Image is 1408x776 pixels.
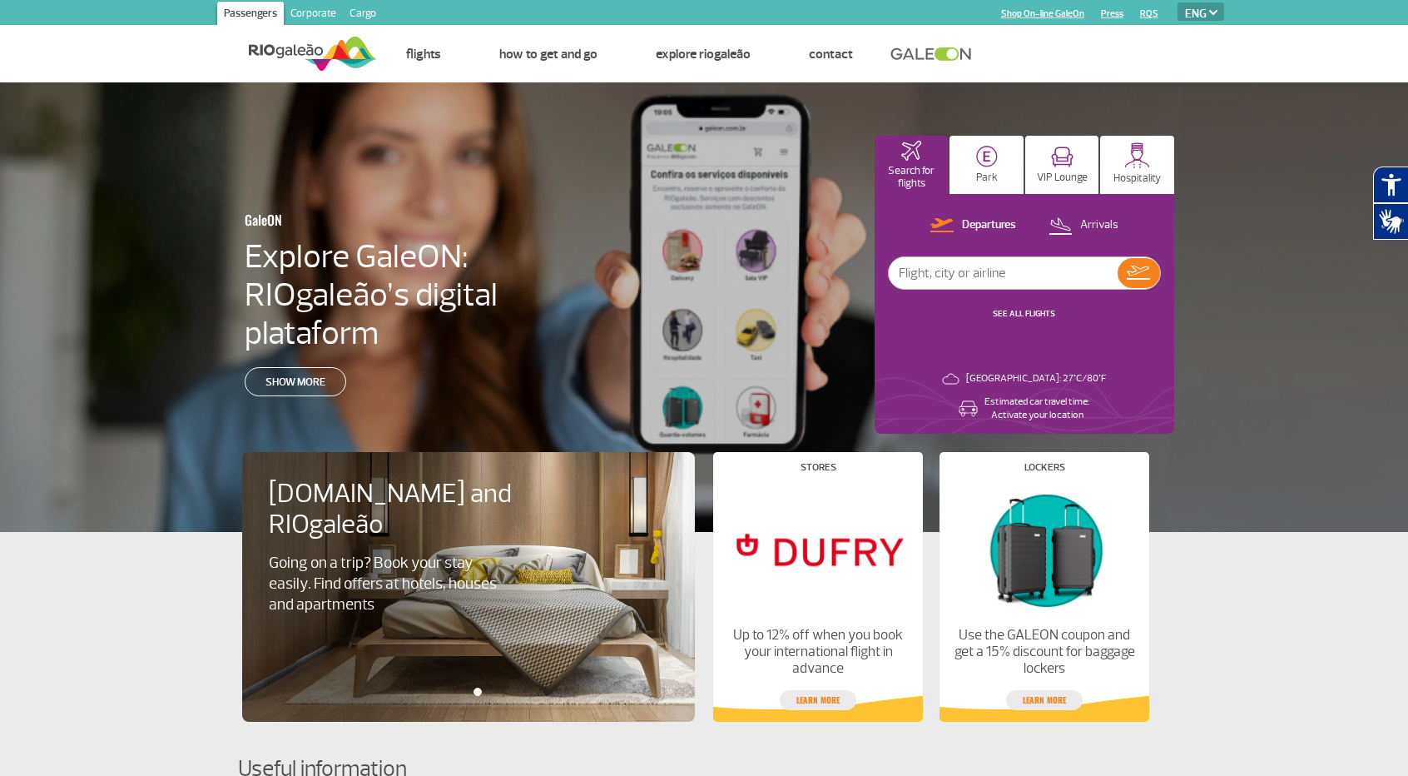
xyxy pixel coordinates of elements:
h4: Explore GaleON: RIOgaleão’s digital plataform [245,237,604,352]
a: Contact [809,46,853,62]
button: Park [949,136,1024,194]
h4: Stores [801,463,836,472]
button: Departures [925,215,1021,236]
img: vipRoom.svg [1051,147,1073,167]
a: RQS [1140,8,1158,19]
a: [DOMAIN_NAME] and RIOgaleãoGoing on a trip? Book your stay easily. Find offers at hotels, houses ... [269,479,668,615]
p: VIP Lounge [1037,172,1088,184]
a: Corporate [284,2,343,28]
a: SEE ALL FLIGHTS [993,308,1055,319]
p: Estimated car travel time: Activate your location [984,395,1089,422]
a: Flights [406,46,441,62]
img: airplaneHomeActive.svg [901,141,921,161]
img: hospitality.svg [1124,142,1150,168]
button: SEE ALL FLIGHTS [988,307,1060,321]
p: Use the GALEON coupon and get a 15% discount for baggage lockers [954,627,1135,677]
button: Abrir recursos assistivos. [1373,167,1408,203]
p: Arrivals [1080,217,1118,233]
button: Arrivals [1044,215,1123,236]
p: Up to 12% off when you book your international flight in advance [727,627,909,677]
a: Passengers [217,2,284,28]
p: Departures [962,217,1016,233]
h3: GaleON [245,202,523,237]
h4: [DOMAIN_NAME] and RIOgaleão [269,479,533,540]
button: Search for flights [875,136,949,194]
a: Explore RIOgaleão [656,46,751,62]
a: How to get and go [499,46,597,62]
img: carParkingHome.svg [976,146,998,167]
a: Learn more [1006,690,1083,710]
a: Learn more [780,690,856,710]
img: Stores [727,485,909,614]
button: Abrir tradutor de língua de sinais. [1373,203,1408,240]
p: Park [976,172,998,184]
div: Plugin de acessibilidade da Hand Talk. [1373,167,1408,240]
input: Flight, city or airline [889,257,1118,289]
img: Lockers [954,485,1135,614]
p: Going on a trip? Book your stay easily. Find offers at hotels, houses and apartments [269,553,505,615]
button: VIP Lounge [1025,136,1099,194]
h4: Lockers [1024,463,1065,472]
a: Press [1101,8,1123,19]
p: Hospitality [1113,172,1161,185]
a: Cargo [343,2,383,28]
a: Show more [245,367,346,396]
button: Hospitality [1100,136,1174,194]
p: [GEOGRAPHIC_DATA]: 27°C/80°F [966,372,1106,386]
a: Shop On-line GaleOn [1001,8,1084,19]
p: Search for flights [883,165,940,190]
